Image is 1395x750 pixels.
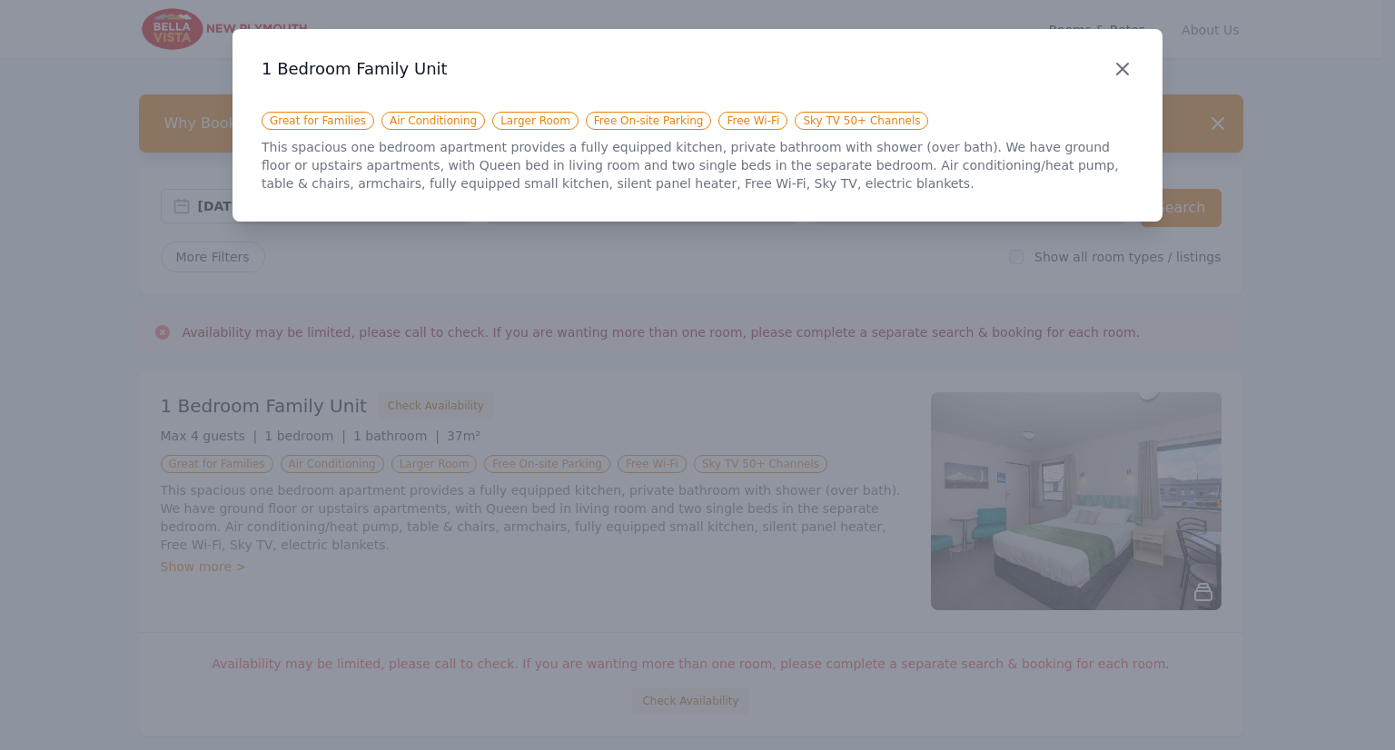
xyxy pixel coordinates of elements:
span: Free On-site Parking [586,112,712,130]
span: Larger Room [492,112,579,130]
p: This spacious one bedroom apartment provides a fully equipped kitchen, private bathroom with show... [262,138,1133,192]
span: Sky TV 50+ Channels [795,112,928,130]
h3: 1 Bedroom Family Unit [262,58,1133,80]
span: Free Wi-Fi [718,112,787,130]
span: Air Conditioning [381,112,485,130]
span: Great for Families [262,112,374,130]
